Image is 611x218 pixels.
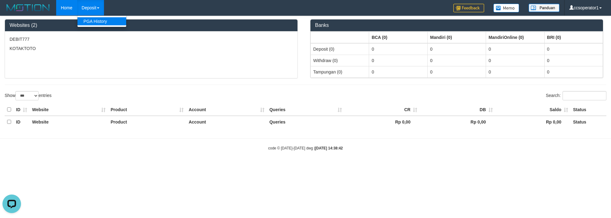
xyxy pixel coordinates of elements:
a: PGA History [77,17,126,25]
th: Account [186,116,267,128]
th: Queries [267,116,344,128]
img: MOTION_logo.png [5,3,52,12]
th: Status [571,116,606,128]
p: KOTAKTOTO [10,45,293,52]
small: code © [DATE]-[DATE] dwg | [268,146,343,150]
button: Open LiveChat chat widget [2,2,21,21]
td: 0 [544,66,603,78]
input: Search: [563,91,606,100]
th: Rp 0,00 [495,116,571,128]
th: Status [571,104,606,116]
img: Feedback.jpg [453,4,484,12]
td: Tampungan (0) [311,66,369,78]
label: Search: [546,91,606,100]
th: Website [30,116,108,128]
th: DB [420,104,495,116]
h3: Websites (2) [10,23,293,28]
h3: Banks [315,23,598,28]
th: Group: activate to sort column ascending [544,31,603,43]
img: panduan.png [529,4,559,12]
p: DEBIT777 [10,36,293,42]
label: Show entries [5,91,52,100]
th: Saldo [495,104,571,116]
strong: [DATE] 14:38:42 [315,146,343,150]
th: Website [30,104,108,116]
td: Deposit (0) [311,43,369,55]
td: 0 [486,43,544,55]
th: Product [108,104,186,116]
th: Group: activate to sort column ascending [369,31,427,43]
th: ID [14,116,30,128]
th: Product [108,116,186,128]
td: 0 [369,43,427,55]
td: 0 [427,43,486,55]
td: 0 [369,66,427,78]
th: Queries [267,104,344,116]
img: Button%20Memo.svg [493,4,519,12]
td: 0 [544,43,603,55]
th: Group: activate to sort column ascending [486,31,544,43]
td: 0 [427,66,486,78]
select: Showentries [15,91,39,100]
td: 0 [486,55,544,66]
td: 0 [486,66,544,78]
th: Group: activate to sort column ascending [311,31,369,43]
th: ID [14,104,30,116]
th: Group: activate to sort column ascending [427,31,486,43]
th: Rp 0,00 [344,116,420,128]
td: Withdraw (0) [311,55,369,66]
th: Account [186,104,267,116]
th: Rp 0,00 [420,116,495,128]
td: 0 [544,55,603,66]
td: 0 [369,55,427,66]
th: CR [344,104,420,116]
td: 0 [427,55,486,66]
